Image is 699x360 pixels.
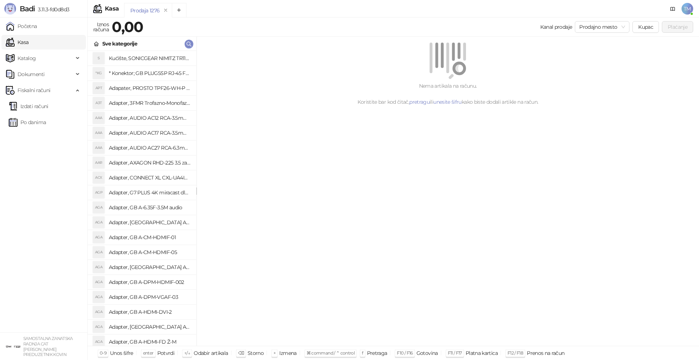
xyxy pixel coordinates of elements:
[109,157,190,169] h4: Adapter, AXAGON RHD-225 3.5 za 2x2.5
[35,6,69,13] span: 3.11.3-fd0d8d3
[93,112,104,124] div: AAA
[17,51,36,66] span: Katalog
[93,291,104,303] div: AGA
[527,348,564,358] div: Prenos na račun
[109,336,190,348] h4: Adapter, GB A-HDMI-FD Ž-M
[109,52,190,64] h4: Kućište, SONICGEAR NIMITZ TR1100 belo BEZ napajanja
[157,348,175,358] div: Potvrdi
[109,306,190,318] h4: Adapter, GB A-HDMI-DVI-2
[466,348,498,358] div: Platna kartica
[93,52,104,64] div: S
[112,18,143,36] strong: 0,00
[248,348,264,358] div: Storno
[93,172,104,183] div: ACX
[161,7,170,13] button: remove
[130,7,159,15] div: Prodaja 1276
[508,350,523,356] span: F12 / F18
[238,350,244,356] span: ⌫
[20,4,35,13] span: Badi
[109,202,190,213] h4: Adapter, GB A-6.35F-3.5M audio
[109,67,190,79] h4: * Konektor; GB PLUG5SP RJ-45 FTP Kat.5
[367,348,387,358] div: Pretraga
[17,83,50,98] span: Fiskalni računi
[109,97,190,109] h4: Adapter, 3FMR Trofazno-Monofazni
[109,172,190,183] h4: Adapter, CONNECT XL CXL-UA4IN1 putni univerzalni
[23,336,73,357] small: SAMOSTALNA ZANATSKA RADNJA CAT [PERSON_NAME] PREDUZETNIK KOVIN
[632,21,659,33] button: Kupac
[88,51,196,346] div: grid
[416,348,438,358] div: Gotovina
[102,40,137,48] div: Sve kategorije
[93,276,104,288] div: AGA
[109,246,190,258] h4: Adapter, GB A-CM-HDMIF-05
[9,115,46,130] a: Po danima
[6,19,37,33] a: Početna
[6,339,20,354] img: 64x64-companyLogo-ae27db6e-dfce-48a1-b68e-83471bd1bffd.png
[93,142,104,154] div: AAA
[93,202,104,213] div: AGA
[93,82,104,94] div: APT
[110,348,133,358] div: Unos šifre
[93,187,104,198] div: AGP
[273,350,276,356] span: +
[172,3,186,17] button: Add tab
[109,291,190,303] h4: Adapter, GB A-DPM-VGAF-03
[667,3,679,15] a: Dokumentacija
[109,276,190,288] h4: Adapter, GB A-DPM-HDMIF-002
[579,21,625,32] span: Prodajno mesto
[109,82,190,94] h4: Adapater, PROSTO TPF26-WH-P razdelnik
[93,321,104,333] div: AGA
[109,217,190,228] h4: Adapter, [GEOGRAPHIC_DATA] A-AC-UKEU-001 UK na EU 7.5A
[93,261,104,273] div: AGA
[448,350,462,356] span: F11 / F17
[100,350,106,356] span: 0-9
[109,187,190,198] h4: Adapter, G7 PLUS 4K miracast dlna airplay za TV
[409,99,430,105] a: pretragu
[93,336,104,348] div: AGA
[9,99,48,114] a: Izdati računi
[662,21,693,33] button: Plaćanje
[93,97,104,109] div: A3T
[540,23,572,31] div: Kanal prodaje
[92,20,110,34] div: Iznos računa
[93,306,104,318] div: AGA
[93,232,104,243] div: AGA
[17,67,44,82] span: Dokumenti
[93,217,104,228] div: AGA
[109,112,190,124] h4: Adapter, AUDIO AC12 RCA-3.5mm mono
[109,127,190,139] h4: Adapter, AUDIO AC17 RCA-3.5mm stereo
[184,350,190,356] span: ↑/↓
[93,246,104,258] div: AGA
[109,232,190,243] h4: Adapter, GB A-CM-HDMIF-01
[105,6,119,12] div: Kasa
[433,99,462,105] a: unesite šifru
[93,157,104,169] div: AAR
[6,35,28,50] a: Kasa
[4,3,16,15] img: Logo
[205,82,690,106] div: Nema artikala na računu. Koristite bar kod čitač, ili kako biste dodali artikle na račun.
[109,142,190,154] h4: Adapter, AUDIO AC27 RCA-6.3mm stereo
[362,350,363,356] span: f
[307,350,355,356] span: ⌘ command / ⌃ control
[397,350,412,356] span: F10 / F16
[194,348,228,358] div: Odabir artikala
[109,261,190,273] h4: Adapter, [GEOGRAPHIC_DATA] A-CMU3-LAN-05 hub
[109,321,190,333] h4: Adapter, [GEOGRAPHIC_DATA] A-HDMI-FC Ž-M
[93,127,104,139] div: AAA
[279,348,296,358] div: Izmena
[682,3,693,15] span: TM
[143,350,154,356] span: enter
